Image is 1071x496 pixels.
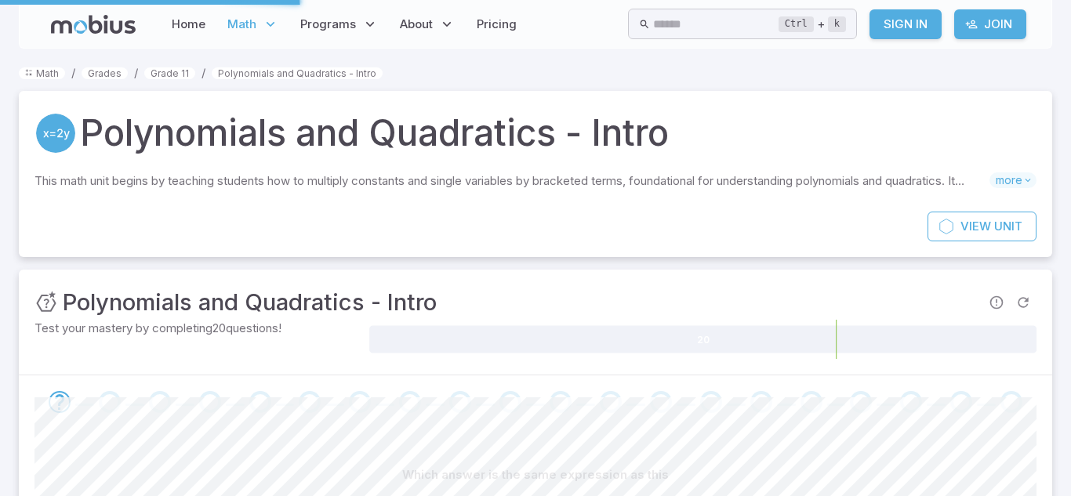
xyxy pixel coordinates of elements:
[870,9,942,39] a: Sign In
[134,64,138,81] li: /
[750,391,772,413] div: Go to the next question
[650,391,672,413] div: Go to the next question
[249,391,271,413] div: Go to the next question
[34,172,989,190] p: This math unit begins by teaching students how to multiply constants and single variables by brac...
[828,16,846,32] kbd: k
[983,289,1010,316] span: Report an issue with the question
[199,391,221,413] div: Go to the next question
[928,212,1037,241] a: ViewUnit
[49,391,71,413] div: Go to the next question
[1010,289,1037,316] span: Refresh Question
[349,391,371,413] div: Go to the next question
[212,67,383,79] a: Polynomials and Quadratics - Intro
[400,16,433,33] span: About
[600,391,622,413] div: Go to the next question
[994,218,1022,235] span: Unit
[960,218,991,235] span: View
[472,6,521,42] a: Pricing
[300,16,356,33] span: Programs
[19,67,65,79] a: Math
[99,391,121,413] div: Go to the next question
[900,391,922,413] div: Go to the next question
[144,67,195,79] a: Grade 11
[850,391,872,413] div: Go to the next question
[1000,391,1022,413] div: Go to the next question
[299,391,321,413] div: Go to the next question
[499,391,521,413] div: Go to the next question
[550,391,572,413] div: Go to the next question
[82,67,128,79] a: Grades
[700,391,722,413] div: Go to the next question
[149,391,171,413] div: Go to the next question
[201,64,205,81] li: /
[779,15,846,34] div: +
[954,9,1026,39] a: Join
[34,320,366,337] p: Test your mastery by completing 20 questions!
[63,285,437,320] h3: Polynomials and Quadratics - Intro
[399,391,421,413] div: Go to the next question
[779,16,814,32] kbd: Ctrl
[449,391,471,413] div: Go to the next question
[19,64,1052,81] nav: breadcrumb
[80,107,669,160] h1: Polynomials and Quadratics - Intro
[402,466,669,483] p: Which answer is the same expression as this
[950,391,972,413] div: Go to the next question
[34,112,77,154] a: Algebra
[227,16,256,33] span: Math
[71,64,75,81] li: /
[801,391,822,413] div: Go to the next question
[167,6,210,42] a: Home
